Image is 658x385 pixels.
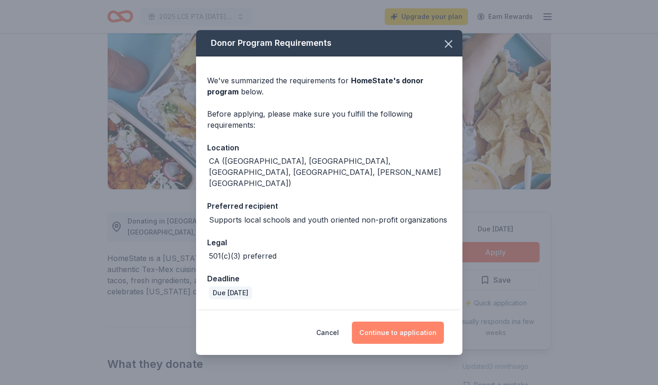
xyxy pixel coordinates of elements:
[196,30,462,56] div: Donor Program Requirements
[207,75,451,97] div: We've summarized the requirements for below.
[209,286,252,299] div: Due [DATE]
[209,155,451,189] div: CA ([GEOGRAPHIC_DATA], [GEOGRAPHIC_DATA], [GEOGRAPHIC_DATA], [GEOGRAPHIC_DATA], [PERSON_NAME][GEO...
[207,142,451,154] div: Location
[316,322,339,344] button: Cancel
[207,236,451,248] div: Legal
[207,273,451,285] div: Deadline
[207,108,451,130] div: Before applying, please make sure you fulfill the following requirements:
[209,250,277,261] div: 501(c)(3) preferred
[207,200,451,212] div: Preferred recipient
[352,322,444,344] button: Continue to application
[209,214,447,225] div: Supports local schools and youth oriented non-profit organizations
